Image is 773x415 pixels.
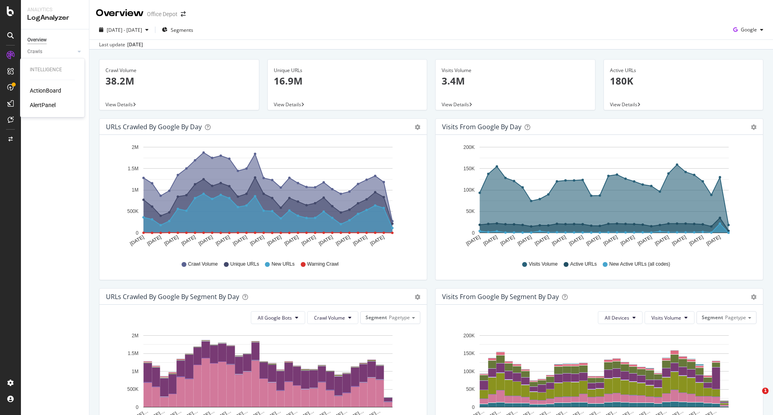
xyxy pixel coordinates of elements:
[688,234,704,247] text: [DATE]
[529,261,558,268] span: Visits Volume
[106,293,239,301] div: URLs Crawled by Google By Segment By Day
[181,11,186,17] div: arrow-right-arrow-left
[472,230,475,236] text: 0
[442,74,589,88] p: 3.4M
[271,261,294,268] span: New URLs
[147,10,178,18] div: Office Depot
[106,141,418,253] svg: A chart.
[741,26,757,33] span: Google
[517,234,533,247] text: [DATE]
[751,294,756,300] div: gear
[463,369,475,374] text: 100K
[570,261,597,268] span: Active URLs
[762,388,769,394] span: 1
[105,101,133,108] span: View Details
[129,234,145,247] text: [DATE]
[127,41,143,48] div: [DATE]
[442,101,469,108] span: View Details
[654,234,670,247] text: [DATE]
[702,314,723,321] span: Segment
[30,87,61,95] a: ActionBoard
[605,314,629,321] span: All Devices
[610,74,757,88] p: 180K
[230,261,259,268] span: Unique URLs
[602,234,618,247] text: [DATE]
[645,311,694,324] button: Visits Volume
[96,23,152,36] button: [DATE] - [DATE]
[463,145,475,150] text: 200K
[463,187,475,193] text: 100K
[249,234,265,247] text: [DATE]
[307,261,339,268] span: Warning Crawl
[132,145,138,150] text: 2M
[534,234,550,247] text: [DATE]
[107,27,142,33] span: [DATE] - [DATE]
[366,314,387,321] span: Segment
[159,23,196,36] button: Segments
[463,333,475,339] text: 200K
[27,47,75,56] a: Crawls
[585,234,601,247] text: [DATE]
[232,234,248,247] text: [DATE]
[442,293,559,301] div: Visits from Google By Segment By Day
[128,166,138,171] text: 1.5M
[551,234,567,247] text: [DATE]
[352,234,368,247] text: [DATE]
[258,314,292,321] span: All Google Bots
[314,314,345,321] span: Crawl Volume
[27,13,83,23] div: LogAnalyzer
[27,6,83,13] div: Analytics
[651,314,681,321] span: Visits Volume
[369,234,385,247] text: [DATE]
[751,124,756,130] div: gear
[27,36,83,44] a: Overview
[251,311,305,324] button: All Google Bots
[30,66,75,73] div: Intelligence
[127,386,138,392] text: 500K
[215,234,231,247] text: [DATE]
[568,234,584,247] text: [DATE]
[620,234,636,247] text: [DATE]
[30,101,56,109] a: AlertPanel
[266,234,282,247] text: [DATE]
[105,67,253,74] div: Crawl Volume
[318,234,334,247] text: [DATE]
[283,234,300,247] text: [DATE]
[163,234,180,247] text: [DATE]
[482,234,498,247] text: [DATE]
[465,234,481,247] text: [DATE]
[146,234,162,247] text: [DATE]
[27,36,47,44] div: Overview
[500,234,516,247] text: [DATE]
[725,314,746,321] span: Pagetype
[274,74,421,88] p: 16.9M
[274,101,301,108] span: View Details
[609,261,670,268] span: New Active URLs (all codes)
[307,311,358,324] button: Crawl Volume
[99,41,143,48] div: Last update
[132,369,138,374] text: 1M
[274,67,421,74] div: Unique URLs
[136,405,138,410] text: 0
[610,101,637,108] span: View Details
[27,47,42,56] div: Crawls
[705,234,721,247] text: [DATE]
[128,351,138,356] text: 1.5M
[671,234,687,247] text: [DATE]
[442,141,754,253] svg: A chart.
[335,234,351,247] text: [DATE]
[127,209,138,215] text: 500K
[463,166,475,171] text: 150K
[389,314,410,321] span: Pagetype
[598,311,643,324] button: All Devices
[171,27,193,33] span: Segments
[746,388,765,407] iframe: Intercom live chat
[466,209,475,215] text: 50K
[637,234,653,247] text: [DATE]
[472,405,475,410] text: 0
[180,234,196,247] text: [DATE]
[96,6,144,20] div: Overview
[106,123,202,131] div: URLs Crawled by Google by day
